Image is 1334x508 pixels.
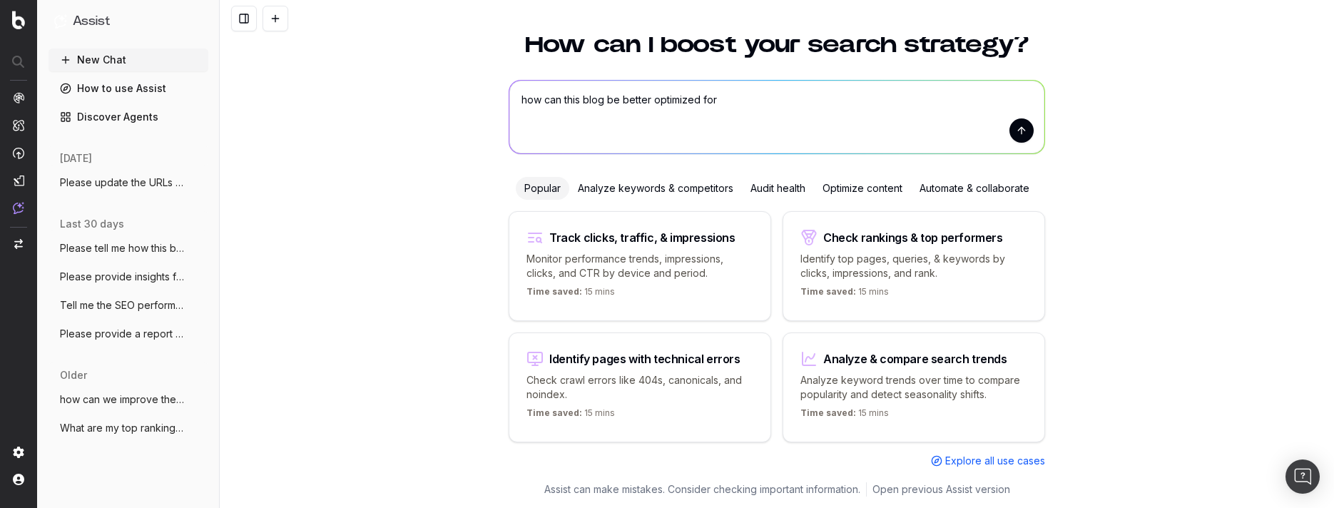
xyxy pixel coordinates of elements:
[60,176,185,190] span: Please update the URLs below so we can a
[526,407,615,425] p: 15 mins
[49,388,208,411] button: how can we improve the SEO of this page?
[13,147,24,159] img: Activation
[549,353,740,365] div: Identify pages with technical errors
[569,177,742,200] div: Analyze keywords & competitors
[800,252,1027,280] p: Identify top pages, queries, & keywords by clicks, impressions, and rank.
[49,294,208,317] button: Tell me the SEO performance of [URL]
[49,171,208,194] button: Please update the URLs below so we can a
[549,232,735,243] div: Track clicks, traffic, & impressions
[516,177,569,200] div: Popular
[49,265,208,288] button: Please provide insights for how the page
[60,392,185,407] span: how can we improve the SEO of this page?
[526,373,753,402] p: Check crawl errors like 404s, canonicals, and noindex.
[872,482,1010,497] a: Open previous Assist version
[13,447,24,458] img: Setting
[49,106,208,128] a: Discover Agents
[12,11,25,29] img: Botify logo
[54,14,67,28] img: Assist
[800,373,1027,402] p: Analyze keyword trends over time to compare popularity and detect seasonality shifts.
[526,407,582,418] span: Time saved:
[60,421,185,435] span: What are my top ranking pages? [URL]
[800,407,856,418] span: Time saved:
[60,151,92,166] span: [DATE]
[49,237,208,260] button: Please tell me how this blog can be more
[526,252,753,280] p: Monitor performance trends, impressions, clicks, and CTR by device and period.
[814,177,911,200] div: Optimize content
[931,454,1045,468] a: Explore all use cases
[742,177,814,200] div: Audit health
[13,474,24,485] img: My account
[800,407,889,425] p: 15 mins
[800,286,856,297] span: Time saved:
[526,286,582,297] span: Time saved:
[60,298,185,313] span: Tell me the SEO performance of [URL]
[60,217,124,231] span: last 30 days
[823,232,1003,243] div: Check rankings & top performers
[60,327,185,341] span: Please provide a report for the 60 day p
[13,92,24,103] img: Analytics
[54,11,203,31] button: Assist
[544,482,860,497] p: Assist can make mistakes. Consider checking important information.
[823,353,1007,365] div: Analyze & compare search trends
[509,81,1044,153] textarea: how can this blog be better optimized for
[800,286,889,303] p: 15 mins
[13,202,24,214] img: Assist
[14,239,23,249] img: Switch project
[509,31,1045,57] h1: How can I boost your search strategy?
[49,322,208,345] button: Please provide a report for the 60 day p
[1285,459,1320,494] div: Open Intercom Messenger
[73,11,110,31] h1: Assist
[60,270,185,284] span: Please provide insights for how the page
[13,119,24,131] img: Intelligence
[526,286,615,303] p: 15 mins
[49,49,208,71] button: New Chat
[945,454,1045,468] span: Explore all use cases
[49,417,208,440] button: What are my top ranking pages? [URL]
[60,368,87,382] span: older
[13,175,24,186] img: Studio
[60,241,185,255] span: Please tell me how this blog can be more
[911,177,1038,200] div: Automate & collaborate
[49,77,208,100] a: How to use Assist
